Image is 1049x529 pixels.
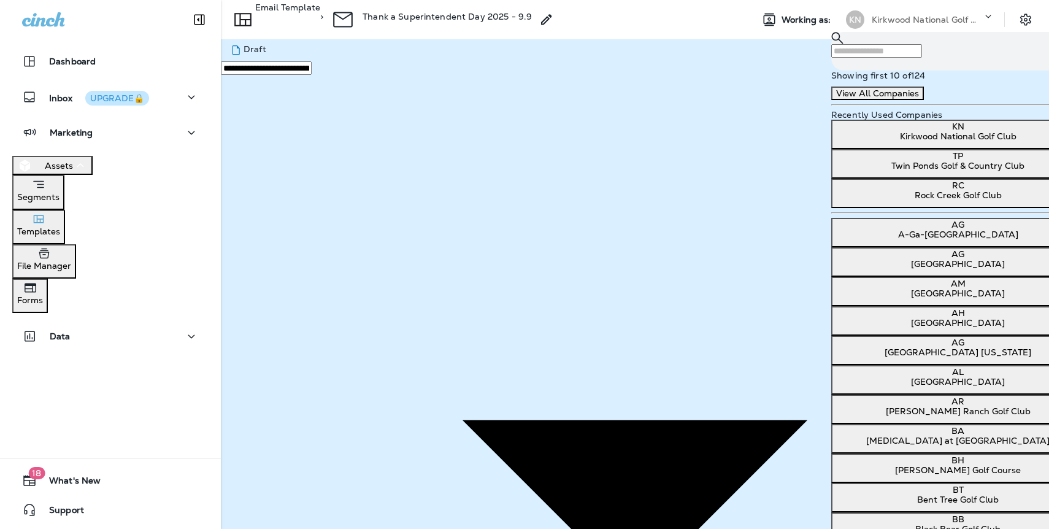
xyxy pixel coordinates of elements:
button: File Manager [12,244,76,279]
div: Thank a Superintendent Day 2025 - 9.9 [363,12,532,28]
div: KN [846,10,864,29]
p: Forms [17,295,43,305]
button: 18What's New [12,468,209,493]
button: Dashboard [12,49,209,74]
span: 18 [28,467,45,479]
span: What's New [37,476,101,490]
p: > [320,12,323,21]
button: Templates [12,210,65,244]
p: Data [50,331,71,341]
p: Inbox [49,91,149,104]
button: Marketing [12,120,209,145]
button: Data [12,324,209,349]
div: Draft [228,44,1042,56]
p: Kirkwood National Golf Club [872,15,982,25]
p: Assets [45,161,73,171]
div: UPGRADE🔒 [90,94,144,102]
p: Templates [17,226,60,236]
p: Marketing [50,128,93,137]
button: View All Companies [831,87,924,100]
p: Segments [17,192,60,202]
span: Support [37,505,84,520]
button: UPGRADE🔒 [85,91,149,106]
p: File Manager [17,261,71,271]
button: Forms [12,279,48,313]
button: Settings [1015,9,1037,31]
span: Working as: [782,15,834,25]
p: Thank a Superintendent Day 2025 - 9.9 [363,12,532,21]
button: Assets [12,156,93,175]
button: Segments [12,175,64,210]
p: Email Template [255,2,320,31]
button: Support [12,498,209,522]
button: Collapse Sidebar [182,7,217,32]
p: Dashboard [49,56,96,66]
button: InboxUPGRADE🔒 [12,85,209,109]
